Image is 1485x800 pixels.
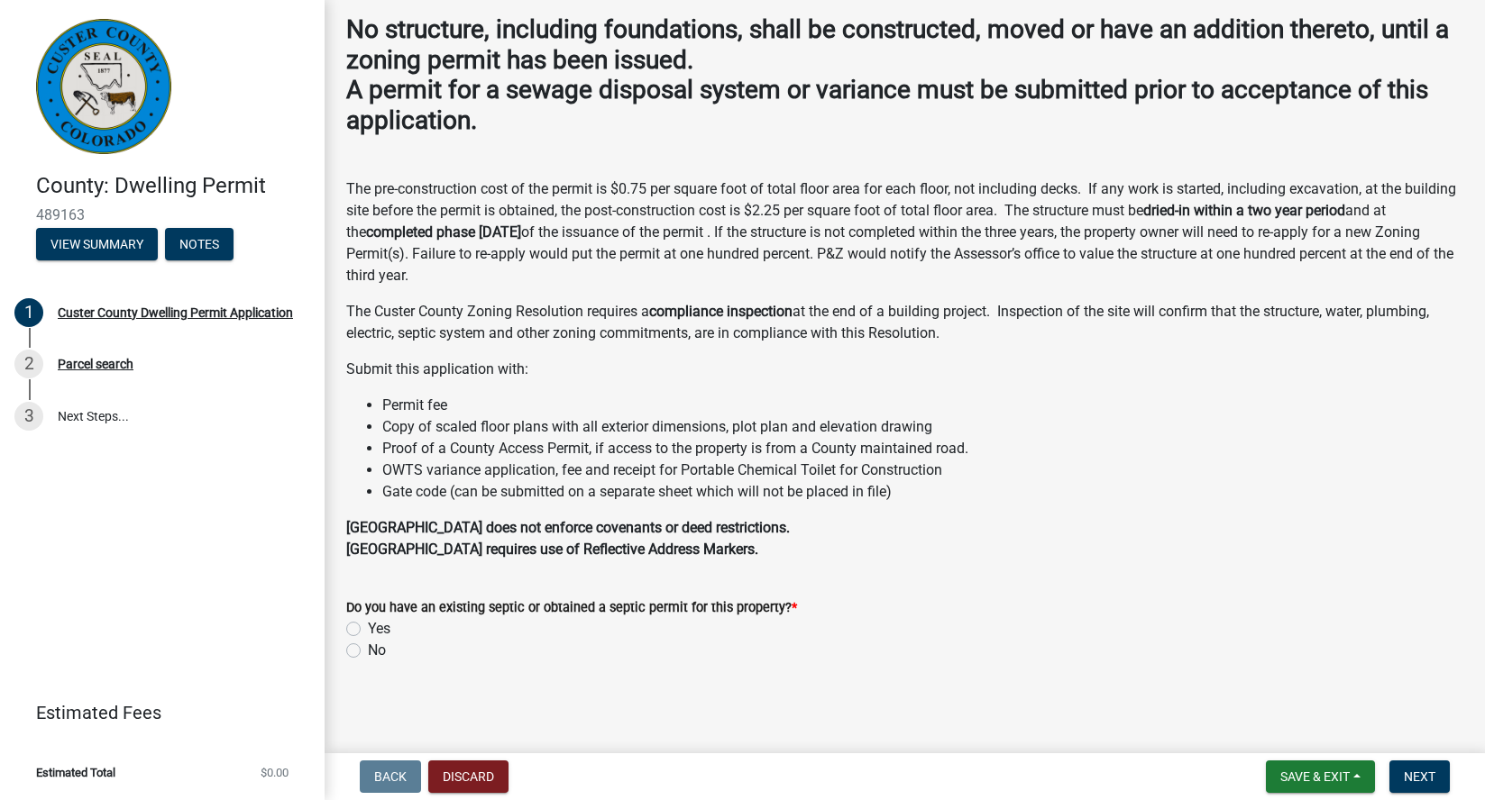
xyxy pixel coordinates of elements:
div: 1 [14,298,43,327]
button: Save & Exit [1266,760,1375,793]
label: Yes [368,618,390,640]
strong: compliance inspection [649,303,793,320]
li: OWTS variance application, fee and receipt for Portable Chemical Toilet for Construction [382,459,1463,481]
div: Custer County Dwelling Permit Application [58,306,293,319]
wm-modal-confirm: Summary [36,238,158,252]
button: Back [360,760,421,793]
button: Discard [428,760,509,793]
wm-modal-confirm: Notes [165,238,234,252]
li: Permit fee [382,395,1463,416]
span: Back [374,769,407,784]
strong: dried-in within a two year period [1143,202,1345,219]
span: $0.00 [261,767,289,778]
li: Copy of scaled floor plans with all exterior dimensions, plot plan and elevation drawing [382,416,1463,438]
div: Parcel search [58,358,133,370]
div: 3 [14,402,43,431]
a: Estimated Fees [14,695,296,731]
p: The Custer County Zoning Resolution requires a at the end of a building project. Inspection of th... [346,301,1463,344]
button: Next [1389,760,1450,793]
img: Custer County, Colorado [36,19,171,154]
span: Next [1404,769,1435,784]
strong: A permit for a sewage disposal system or variance must be submitted prior to acceptance of this a... [346,75,1428,135]
span: Estimated Total [36,767,115,778]
label: Do you have an existing septic or obtained a septic permit for this property? [346,602,797,614]
strong: completed phase [DATE] [366,223,521,241]
strong: [GEOGRAPHIC_DATA] does not enforce covenants or deed restrictions. [346,519,790,536]
li: Proof of a County Access Permit, if access to the property is from a County maintained road. [382,438,1463,459]
strong: [GEOGRAPHIC_DATA] requires use of Reflective Address Markers. [346,541,758,558]
li: Gate code (can be submitted on a separate sheet which will not be placed in file) [382,481,1463,503]
span: 489163 [36,206,289,223]
label: No [368,640,386,661]
button: View Summary [36,228,158,260]
p: Submit this application with: [346,359,1463,380]
span: Save & Exit [1280,769,1350,784]
div: 2 [14,350,43,378]
h4: County: Dwelling Permit [36,173,310,199]
p: The pre-construction cost of the permit is $0.75 per square foot of total floor area for each flo... [346,178,1463,286]
button: Notes [165,228,234,260]
strong: No structure, including foundations, shall be constructed, moved or have an addition thereto, unt... [346,14,1449,75]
